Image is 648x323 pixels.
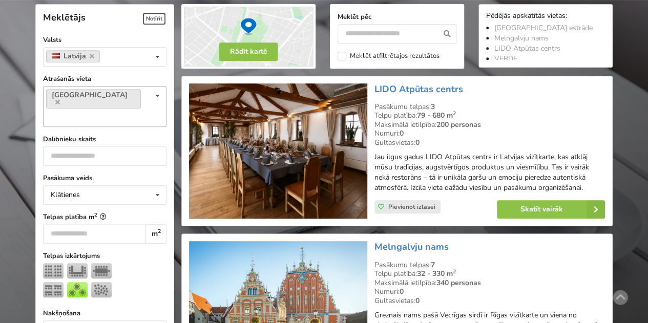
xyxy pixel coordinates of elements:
[374,138,605,147] div: Gultasvietas:
[374,278,605,288] div: Maksimālā ietilpība:
[374,241,449,253] a: Melngalvju nams
[43,308,166,318] label: Nakšņošana
[494,44,560,53] a: LIDO Atpūtas centrs
[43,173,166,183] label: Pasākuma veids
[91,282,112,297] img: Pieņemšana
[431,260,435,270] strong: 7
[43,263,64,278] img: Teātris
[158,227,161,235] sup: 2
[43,35,166,45] label: Valsts
[338,12,456,22] label: Meklēt pēc
[374,83,463,95] a: LIDO Atpūtas centrs
[67,263,88,278] img: U-Veids
[181,4,316,69] img: Rādīt kartē
[431,102,435,112] strong: 3
[219,42,278,61] button: Rādīt kartē
[486,12,605,21] div: Pēdējās apskatītās vietas:
[415,138,420,147] strong: 0
[497,200,605,219] a: Skatīt vairāk
[43,11,86,24] span: Meklētājs
[46,89,141,109] a: [GEOGRAPHIC_DATA]
[417,111,456,120] strong: 79 - 680 m
[494,33,549,43] a: Melngalvju nams
[374,261,605,270] div: Pasākumu telpas:
[46,50,100,62] a: Latvija
[374,152,605,193] p: Jau ilgus gadus LIDO Atpūtas centrs ir Latvijas vizītkarte, kas atklāj mūsu tradīcijas, augstvērt...
[51,191,80,199] div: Klātienes
[43,74,166,84] label: Atrašanās vieta
[338,52,439,60] label: Meklēt atfiltrētajos rezultātos
[43,212,166,222] label: Telpas platība m
[43,134,166,144] label: Dalībnieku skaits
[374,111,605,120] div: Telpu platība:
[400,128,404,138] strong: 0
[453,268,456,275] sup: 2
[388,203,435,211] span: Pievienot izlasei
[417,269,456,278] strong: 32 - 330 m
[374,129,605,138] div: Numuri:
[374,287,605,296] div: Numuri:
[67,282,88,297] img: Bankets
[436,278,481,288] strong: 340 personas
[189,83,367,219] img: Restorāns, bārs | Rīga | LIDO Atpūtas centrs
[415,296,420,306] strong: 0
[43,282,64,297] img: Klase
[374,102,605,112] div: Pasākumu telpas:
[143,13,165,25] span: Notīrīt
[145,224,166,244] div: m
[453,110,456,117] sup: 2
[436,120,481,130] strong: 200 personas
[374,296,605,306] div: Gultasvietas:
[91,263,112,278] img: Sapulce
[94,211,97,218] sup: 2
[374,269,605,278] div: Telpu platība:
[494,23,593,33] a: [GEOGRAPHIC_DATA] estrāde
[43,251,166,261] label: Telpas izkārtojums
[494,54,517,63] a: VERDE
[400,287,404,296] strong: 0
[374,120,605,130] div: Maksimālā ietilpība:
